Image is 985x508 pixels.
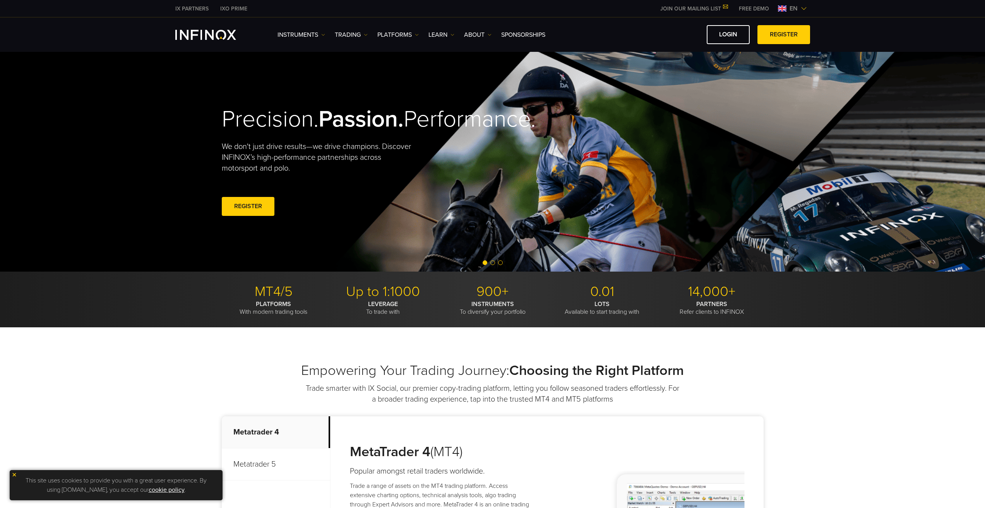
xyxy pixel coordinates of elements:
a: LOGIN [707,25,750,44]
p: Available to start trading with [550,300,654,316]
span: Go to slide 2 [490,260,495,265]
p: 900+ [441,283,545,300]
span: en [786,4,801,13]
a: REGISTER [757,25,810,44]
p: Refer clients to INFINOX [660,300,764,316]
strong: Choosing the Right Platform [509,362,684,379]
p: To diversify your portfolio [441,300,545,316]
a: TRADING [335,30,368,39]
strong: PLATFORMS [256,300,291,308]
p: Metatrader 5 [222,448,330,481]
strong: LEVERAGE [368,300,398,308]
a: Instruments [278,30,325,39]
span: Go to slide 1 [483,260,487,265]
h2: Precision. Performance. [222,105,466,133]
strong: LOTS [594,300,610,308]
a: INFINOX [214,5,253,13]
h2: Empowering Your Trading Journey: [222,362,764,379]
span: Go to slide 3 [498,260,503,265]
a: cookie policy [149,486,185,494]
a: PLATFORMS [377,30,419,39]
a: INFINOX Logo [175,30,254,40]
p: Trade smarter with IX Social, our premier copy-trading platform, letting you follow seasoned trad... [305,383,680,405]
p: MT4/5 [222,283,325,300]
p: Up to 1:1000 [331,283,435,300]
a: Learn [428,30,454,39]
a: INFINOX MENU [733,5,775,13]
h4: Popular amongst retail traders worldwide. [350,466,534,477]
h3: (MT4) [350,443,534,460]
strong: Passion. [319,105,404,133]
strong: PARTNERS [696,300,727,308]
p: We don't just drive results—we drive champions. Discover INFINOX’s high-performance partnerships ... [222,141,417,174]
p: With modern trading tools [222,300,325,316]
p: Metatrader 4 [222,416,330,448]
img: yellow close icon [12,472,17,477]
a: ABOUT [464,30,492,39]
a: REGISTER [222,197,274,216]
a: SPONSORSHIPS [501,30,545,39]
p: 14,000+ [660,283,764,300]
p: To trade with [331,300,435,316]
p: This site uses cookies to provide you with a great user experience. By using [DOMAIN_NAME], you a... [14,474,219,496]
strong: INSTRUMENTS [471,300,514,308]
strong: MetaTrader 4 [350,443,430,460]
p: 0.01 [550,283,654,300]
a: JOIN OUR MAILING LIST [654,5,733,12]
a: INFINOX [170,5,214,13]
